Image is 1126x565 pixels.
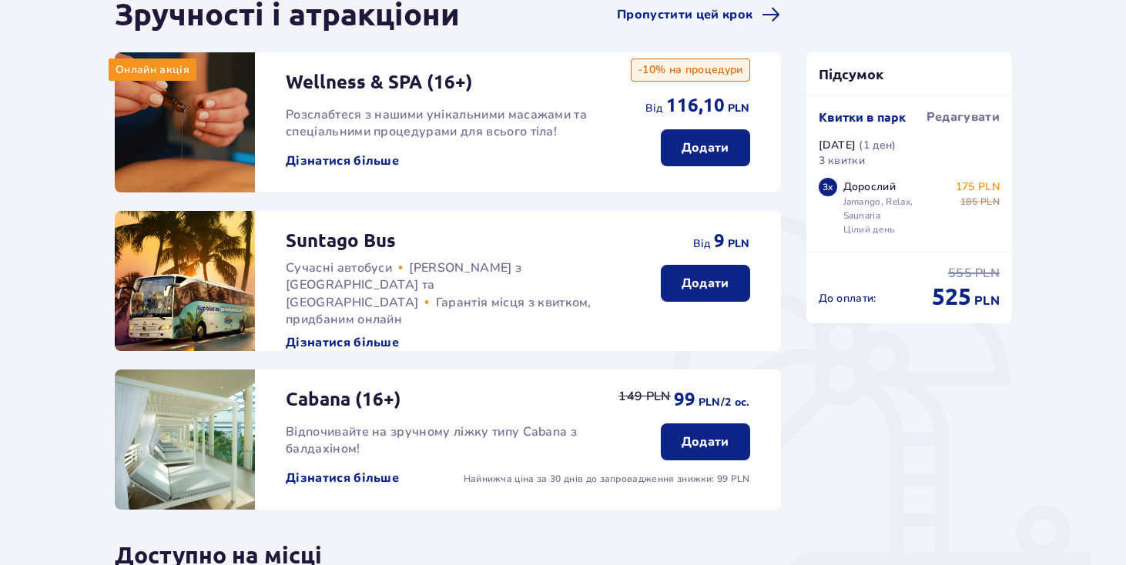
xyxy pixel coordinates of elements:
[819,138,856,153] p: [DATE]
[819,153,866,169] p: 3 квитки
[682,139,729,156] p: Додати
[286,71,473,94] p: Wellness & SPA (16+)
[948,265,972,282] span: 555
[617,5,780,24] a: Пропустити цей крок
[806,65,1013,83] p: Підсумок
[464,472,750,486] p: Найнижча ціна за 30 днів до запровадження знижки: 99 PLN
[819,109,906,125] p: Квитки в парк
[843,222,896,236] p: Цілий день
[859,138,896,153] p: ( 1 ден )
[960,195,977,209] span: 185
[286,106,587,140] span: Розслабтеся з нашими унікальними масажами та спеціальними процедурами для всього тіла!
[728,101,750,116] span: PLN
[843,179,896,195] p: Дорослий
[115,211,255,351] img: attraction
[932,282,971,311] span: 525
[286,388,401,411] p: Cabana (16+)
[714,229,725,252] span: 9
[286,259,392,276] span: Сучасні автобуси
[674,388,695,411] span: 99
[980,195,1000,209] span: PLN
[682,275,729,292] p: Додати
[974,293,1000,309] span: PLN
[927,109,1000,125] span: Редагувати
[682,433,729,450] p: Додати
[115,369,255,510] img: attraction
[661,265,750,302] button: Додати
[661,129,750,166] button: Додати
[843,195,950,222] p: Jamango, Relax, Saunaria
[956,179,1000,195] p: 175 PLN
[286,294,591,328] span: Гарантія місця з квитком, придбаним онлайн
[617,6,752,23] span: Пропустити цей крок
[286,259,521,311] span: [PERSON_NAME] з [GEOGRAPHIC_DATA] та [GEOGRAPHIC_DATA]
[115,52,255,192] img: attraction
[286,152,399,169] button: Дізнатися більше
[819,178,837,196] div: 3 x
[819,291,876,306] p: До оплати :
[666,94,725,117] span: 116,10
[645,101,663,116] span: від
[975,265,1000,282] span: PLN
[286,334,399,351] button: Дізнатися більше
[109,59,196,81] div: Онлайн акція
[618,388,670,405] p: 149 PLN
[286,470,399,486] button: Дізнатися більше
[631,59,749,82] p: -10% на процедури
[286,229,396,252] p: Suntago Bus
[693,236,711,252] span: від
[699,395,750,410] span: PLN /2 ос.
[661,423,750,460] button: Додати
[728,236,750,252] span: PLN
[424,295,429,309] span: •
[398,260,403,274] span: •
[286,423,577,457] span: Відпочивайте на зручному ліжку типу Cabana з балдахіном!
